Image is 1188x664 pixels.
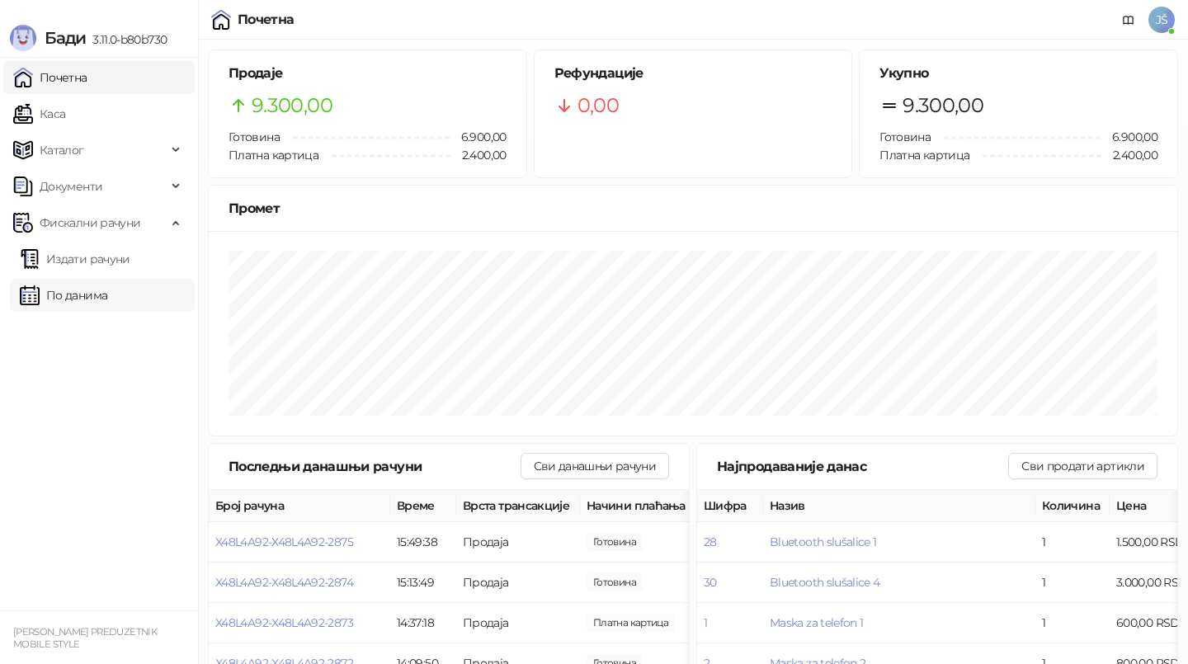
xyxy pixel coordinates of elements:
td: 15:49:38 [390,522,456,563]
img: Logo [10,25,36,51]
div: Почетна [238,13,295,26]
button: Сви продати артикли [1008,453,1157,479]
span: 9.300,00 [903,90,983,121]
td: 14:37:18 [390,603,456,643]
a: Издати рачуни [20,243,130,275]
a: По данима [20,279,107,312]
span: 2.400,00 [1101,146,1157,164]
span: Платна картица [229,148,318,162]
button: 28 [704,534,717,549]
button: X48L4A92-X48L4A92-2874 [215,575,353,590]
span: Готовина [229,130,280,144]
h5: Рефундације [554,64,832,83]
div: Промет [229,198,1157,219]
span: 3.11.0-b80b730 [86,32,167,47]
span: 9.300,00 [252,90,332,121]
th: Врста трансакције [456,490,580,522]
span: 2.400,00 [450,146,507,164]
div: Последњи данашњи рачуни [229,456,521,477]
span: Фискални рачуни [40,206,140,239]
button: Bluetooth slušalice 4 [770,575,880,590]
small: [PERSON_NAME] PREDUZETNIK MOBILE STYLE [13,626,157,650]
a: Каса [13,97,65,130]
a: Почетна [13,61,87,94]
span: 1.500,00 [587,533,643,551]
td: Продаја [456,603,580,643]
button: Сви данашњи рачуни [521,453,669,479]
span: 1.400,00 [587,573,643,591]
span: Документи [40,170,102,203]
span: Платна картица [879,148,969,162]
div: Најпродаваније данас [717,456,1008,477]
th: Број рачуна [209,490,390,522]
button: 30 [704,575,717,590]
span: Бади [45,28,86,48]
td: Продаја [456,563,580,603]
span: 6.900,00 [450,128,507,146]
span: Каталог [40,134,84,167]
h5: Продаје [229,64,507,83]
button: X48L4A92-X48L4A92-2873 [215,615,353,630]
a: Документација [1115,7,1142,33]
span: 6.900,00 [1101,128,1157,146]
td: 1 [1035,522,1110,563]
button: 1 [704,615,707,630]
th: Назив [763,490,1035,522]
h5: Укупно [879,64,1157,83]
span: JŠ [1148,7,1175,33]
th: Количина [1035,490,1110,522]
button: X48L4A92-X48L4A92-2875 [215,534,353,549]
button: Bluetooth slušalice 1 [770,534,877,549]
th: Време [390,490,456,522]
th: Шифра [697,490,763,522]
td: Продаја [456,522,580,563]
button: Maska za telefon 1 [770,615,863,630]
span: Готовина [879,130,931,144]
td: 1 [1035,603,1110,643]
span: 1.200,00 [587,614,675,632]
span: 0,00 [577,90,619,121]
td: 15:13:49 [390,563,456,603]
td: 1 [1035,563,1110,603]
th: Начини плаћања [580,490,745,522]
